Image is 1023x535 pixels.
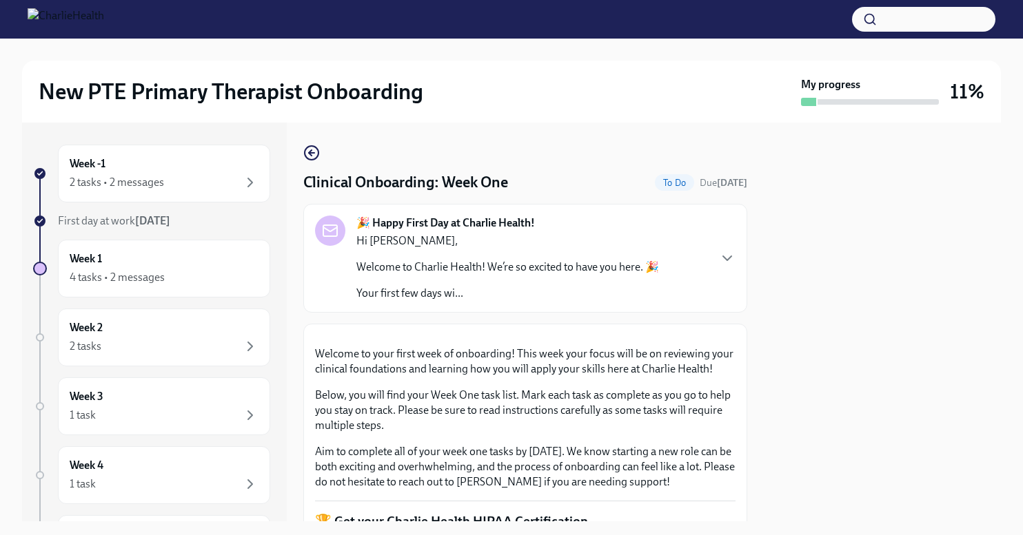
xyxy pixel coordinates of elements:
span: First day at work [58,214,170,227]
h6: Week -1 [70,156,105,171]
h6: Week 1 [70,251,102,266]
strong: 🎉 Happy First Day at Charlie Health! [356,216,535,231]
strong: My progress [801,77,860,92]
div: 4 tasks • 2 messages [70,270,165,285]
p: Your first few days wi... [356,286,659,301]
h2: New PTE Primary Therapist Onboarding [39,78,423,105]
span: Due [700,177,747,189]
p: Welcome to your first week of onboarding! This week your focus will be on reviewing your clinical... [315,346,736,377]
h6: Week 2 [70,320,103,335]
span: August 23rd, 2025 09:00 [700,176,747,189]
h3: 11% [950,79,984,104]
div: 2 tasks • 2 messages [70,175,164,190]
p: 🏆 Get your Charlie Health HIPAA Certification [315,512,736,530]
h6: Week 4 [70,458,103,473]
div: 2 tasks [70,339,101,354]
p: Hi [PERSON_NAME], [356,233,659,249]
h4: Clinical Onboarding: Week One [303,172,508,193]
div: 1 task [70,408,96,423]
a: First day at work[DATE] [33,213,270,229]
a: Week 41 task [33,446,270,504]
strong: [DATE] [717,177,747,189]
p: Below, you will find your Week One task list. Mark each task as complete as you go to help you st... [315,388,736,433]
div: 1 task [70,476,96,492]
a: Week -12 tasks • 2 messages [33,145,270,202]
span: To Do [655,178,694,188]
strong: [DATE] [135,214,170,227]
h6: Week 3 [70,389,103,404]
a: Week 14 tasks • 2 messages [33,240,270,297]
a: Week 31 task [33,377,270,435]
a: Week 22 tasks [33,308,270,366]
p: Aim to complete all of your week one tasks by [DATE]. We know starting a new role can be both exc... [315,444,736,490]
img: CharlieHealth [28,8,104,30]
p: Welcome to Charlie Health! We’re so excited to have you here. 🎉 [356,260,659,275]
